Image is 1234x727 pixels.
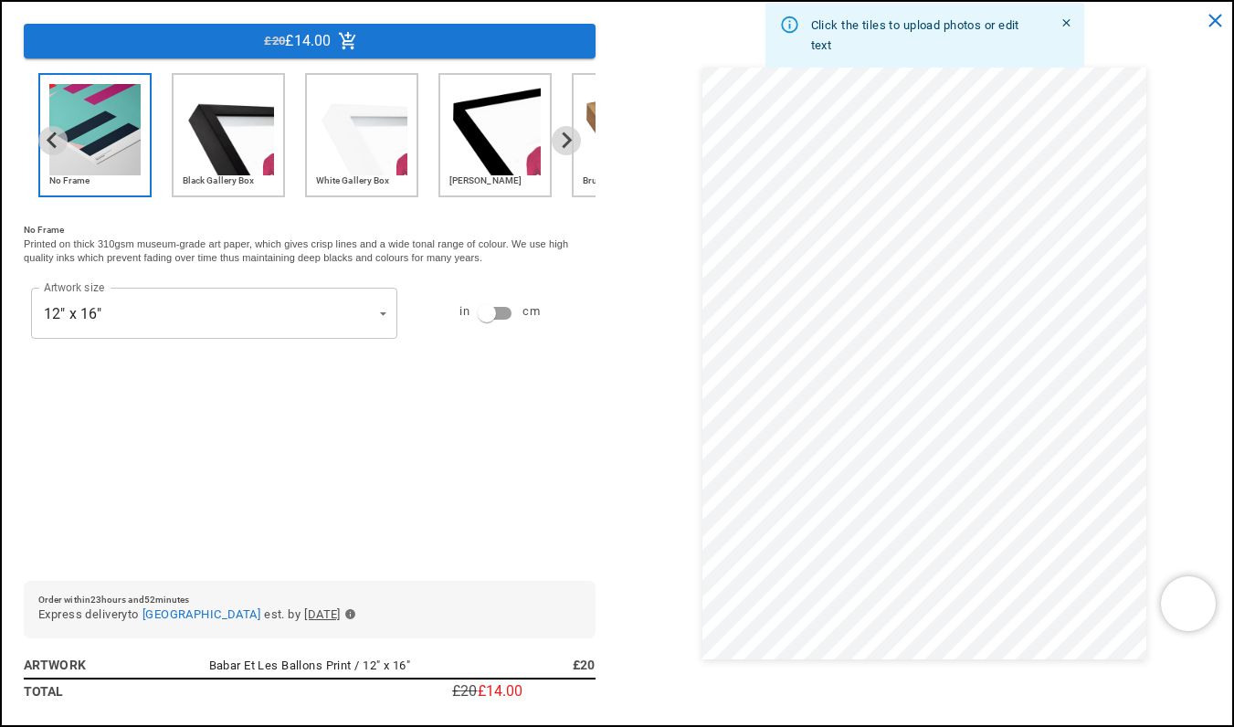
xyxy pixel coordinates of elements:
span: £20 [264,31,285,51]
table: simple table [24,653,596,703]
h6: White Gallery Box [316,175,407,186]
span: Babar Et Les Ballons Print / 12" x 16" [209,659,410,672]
h6: Artwork [24,655,166,675]
h6: No Frame [24,223,596,237]
span: Click the tiles to upload photos or edit text [811,18,1019,52]
div: Frame Option [24,73,596,208]
button: close [1197,2,1234,39]
div: 12" x 16" [31,288,397,339]
iframe: Chatra live chat [1161,576,1216,631]
li: 2 of 6 [172,73,290,208]
span: est. by [264,605,301,625]
button: [GEOGRAPHIC_DATA] [142,605,260,625]
button: Next slide [552,126,581,155]
h6: Brushed Copper [583,175,674,186]
h6: Order within 23 hours and 52 minutes [38,595,581,605]
li: 5 of 6 [572,73,691,208]
span: Express delivery to [38,605,139,625]
p: £20 [452,684,477,699]
li: 3 of 6 [305,73,424,208]
span: cm [522,301,540,321]
p: Printed on thick 310gsm museum-grade art paper, which gives crisp lines and a wide tonal range of... [24,237,596,266]
h6: [PERSON_NAME] [449,175,541,186]
li: 4 of 6 [438,73,557,208]
span: in [459,301,469,321]
span: [GEOGRAPHIC_DATA] [142,607,260,621]
button: £20£14.00 [24,24,596,58]
h6: Black Gallery Box [183,175,274,186]
button: Close [1055,12,1077,34]
button: Previous slide [38,126,68,155]
label: Artwork size [44,279,104,295]
h6: £20 [452,655,595,675]
div: Menu buttons [24,24,596,58]
li: 1 of 6 [38,73,157,208]
h6: No Frame [49,175,141,186]
p: £14.00 [285,34,331,48]
p: £14.00 [478,684,523,699]
h6: Total [24,681,166,701]
span: [DATE] [304,605,341,625]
